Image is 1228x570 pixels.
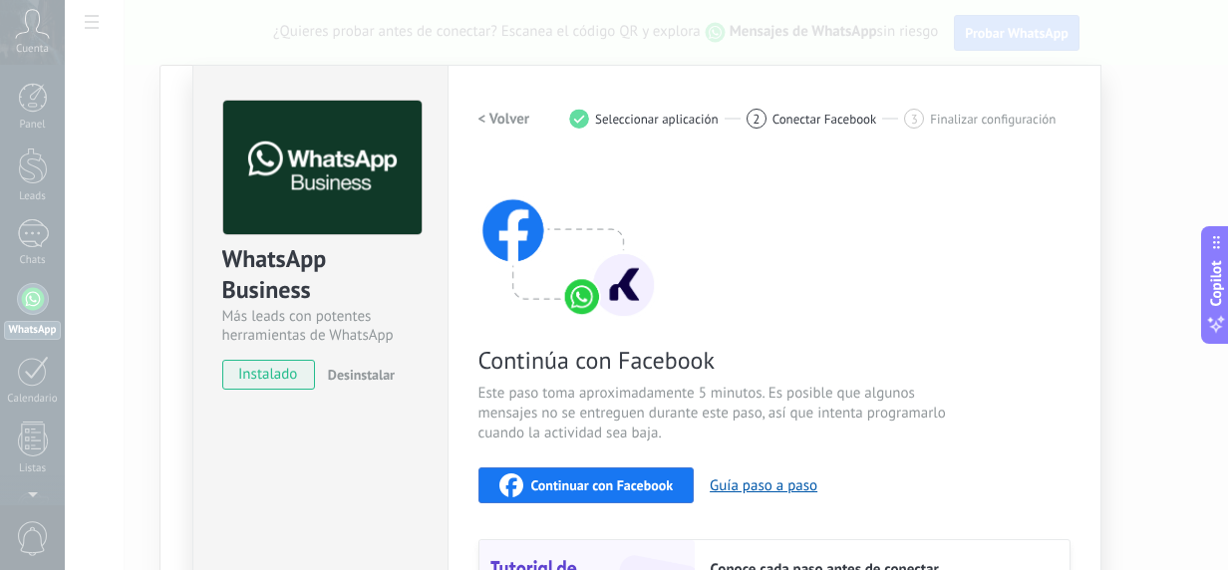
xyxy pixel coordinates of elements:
[223,101,422,235] img: logo_main.png
[478,345,953,376] span: Continúa con Facebook
[772,112,877,127] span: Conectar Facebook
[223,360,314,390] span: instalado
[753,111,760,128] span: 2
[478,384,953,443] span: Este paso toma aproximadamente 5 minutos. Es posible que algunos mensajes no se entreguen durante...
[531,478,674,492] span: Continuar con Facebook
[1206,261,1226,307] span: Copilot
[478,467,695,503] button: Continuar con Facebook
[478,160,658,320] img: connect with facebook
[710,476,817,495] button: Guía paso a paso
[478,110,530,129] h2: < Volver
[328,366,395,384] span: Desinstalar
[222,243,419,307] div: WhatsApp Business
[222,307,419,345] div: Más leads con potentes herramientas de WhatsApp
[911,111,918,128] span: 3
[320,360,395,390] button: Desinstalar
[595,112,719,127] span: Seleccionar aplicación
[930,112,1056,127] span: Finalizar configuración
[478,101,530,137] button: < Volver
